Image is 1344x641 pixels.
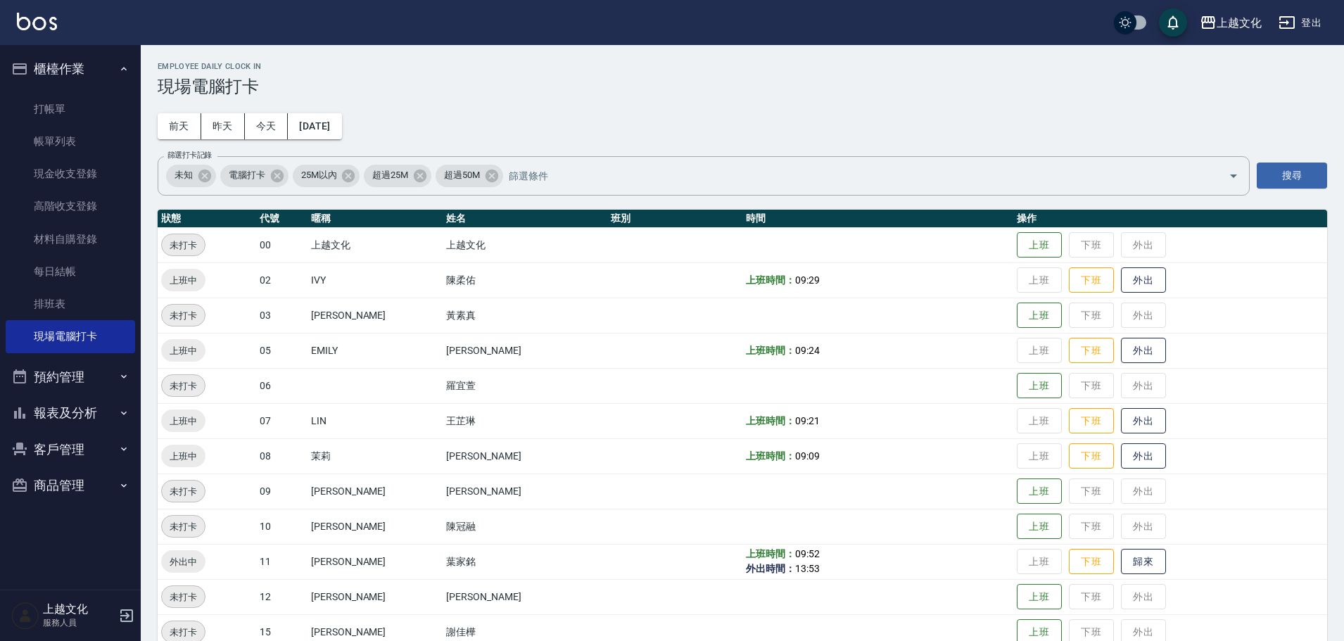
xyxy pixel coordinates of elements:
[6,125,135,158] a: 帳單列表
[6,395,135,431] button: 報表及分析
[162,519,205,534] span: 未打卡
[256,579,308,614] td: 12
[6,359,135,395] button: 預約管理
[746,548,795,559] b: 上班時間：
[220,165,289,187] div: 電腦打卡
[162,308,205,323] span: 未打卡
[308,474,443,509] td: [PERSON_NAME]
[795,450,820,462] span: 09:09
[201,113,245,139] button: 昨天
[308,262,443,298] td: IVY
[256,227,308,262] td: 00
[17,13,57,30] img: Logo
[256,438,308,474] td: 08
[1017,514,1062,540] button: 上班
[443,438,607,474] td: [PERSON_NAME]
[1194,8,1267,37] button: 上越文化
[443,579,607,614] td: [PERSON_NAME]
[162,484,205,499] span: 未打卡
[607,210,742,228] th: 班別
[162,238,205,253] span: 未打卡
[256,403,308,438] td: 07
[6,190,135,222] a: 高階收支登錄
[1017,232,1062,258] button: 上班
[1121,408,1166,434] button: 外出
[436,168,488,182] span: 超過50M
[256,262,308,298] td: 02
[443,544,607,579] td: 葉家銘
[443,298,607,333] td: 黃素真
[158,210,256,228] th: 狀態
[1257,163,1327,189] button: 搜尋
[245,113,289,139] button: 今天
[436,165,503,187] div: 超過50M
[308,509,443,544] td: [PERSON_NAME]
[256,210,308,228] th: 代號
[746,450,795,462] b: 上班時間：
[443,474,607,509] td: [PERSON_NAME]
[1222,165,1245,187] button: Open
[308,579,443,614] td: [PERSON_NAME]
[6,158,135,190] a: 現金收支登錄
[1121,338,1166,364] button: 外出
[746,274,795,286] b: 上班時間：
[43,602,115,616] h5: 上越文化
[1017,373,1062,399] button: 上班
[308,333,443,368] td: EMILY
[364,168,417,182] span: 超過25M
[11,602,39,630] img: Person
[162,379,205,393] span: 未打卡
[443,509,607,544] td: 陳冠融
[308,210,443,228] th: 暱稱
[161,554,205,569] span: 外出中
[1069,338,1114,364] button: 下班
[293,168,345,182] span: 25M以內
[1121,549,1166,575] button: 歸來
[795,415,820,426] span: 09:21
[167,150,212,160] label: 篩選打卡記錄
[256,298,308,333] td: 03
[256,368,308,403] td: 06
[6,51,135,87] button: 櫃檯作業
[161,273,205,288] span: 上班中
[443,403,607,438] td: 王芷琳
[308,403,443,438] td: LIN
[158,113,201,139] button: 前天
[6,288,135,320] a: 排班表
[6,431,135,468] button: 客戶管理
[256,509,308,544] td: 10
[746,563,795,574] b: 外出時間：
[1121,443,1166,469] button: 外出
[1273,10,1327,36] button: 登出
[288,113,341,139] button: [DATE]
[308,544,443,579] td: [PERSON_NAME]
[364,165,431,187] div: 超過25M
[1017,303,1062,329] button: 上班
[308,227,443,262] td: 上越文化
[158,77,1327,96] h3: 現場電腦打卡
[6,223,135,255] a: 材料自購登錄
[162,590,205,604] span: 未打卡
[1121,267,1166,293] button: 外出
[746,345,795,356] b: 上班時間：
[308,298,443,333] td: [PERSON_NAME]
[166,165,216,187] div: 未知
[1017,584,1062,610] button: 上班
[795,563,820,574] span: 13:53
[1069,267,1114,293] button: 下班
[161,414,205,429] span: 上班中
[746,415,795,426] b: 上班時間：
[256,474,308,509] td: 09
[256,333,308,368] td: 05
[443,262,607,298] td: 陳柔佑
[162,625,205,640] span: 未打卡
[293,165,360,187] div: 25M以內
[1069,443,1114,469] button: 下班
[1013,210,1327,228] th: 操作
[256,544,308,579] td: 11
[220,168,274,182] span: 電腦打卡
[161,343,205,358] span: 上班中
[742,210,1013,228] th: 時間
[166,168,201,182] span: 未知
[161,449,205,464] span: 上班中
